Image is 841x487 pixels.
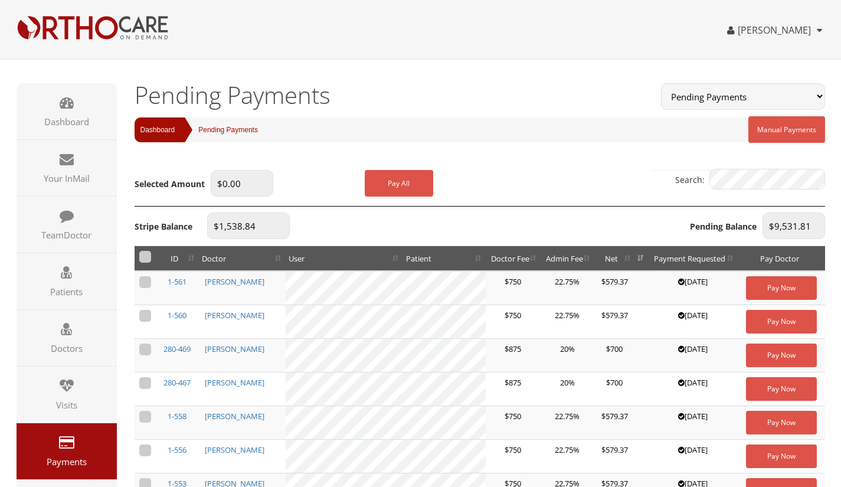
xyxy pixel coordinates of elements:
[17,15,169,41] img: OrthoCareOnDemand Logo
[594,305,635,339] td: $579.37
[541,372,594,406] td: 20%
[648,305,738,339] td: [DATE]
[17,197,117,253] a: TeamDoctor
[648,339,738,372] td: [DATE]
[675,169,825,192] label: Search:
[541,271,594,305] td: 22.75%
[594,271,635,305] td: $579.37
[594,246,635,272] th: Net: activate to sort column ascending
[168,444,186,455] a: 1-556
[486,440,541,473] td: $750
[17,423,117,479] a: Payments
[205,411,264,421] a: [PERSON_NAME]
[22,342,111,354] span: Doctors
[135,221,192,233] label: Stripe Balance
[163,344,191,354] a: 280-469
[17,253,117,309] a: Patients
[594,440,635,473] td: $579.37
[648,271,738,305] td: [DATE]
[205,377,264,388] a: [PERSON_NAME]
[746,411,817,434] button: Pay Now
[594,406,635,440] td: $579.37
[135,83,644,107] h1: Pending Payments
[163,377,191,388] a: 280-467
[168,276,186,287] a: 1-561
[541,406,594,440] td: 22.75%
[648,406,738,440] td: [DATE]
[22,116,111,128] span: Dashboard
[205,310,264,321] a: [PERSON_NAME]
[748,116,825,143] a: Manual Payments
[746,344,817,367] button: Pay Now
[17,140,117,196] a: Your InMail
[594,372,635,406] td: $700
[199,246,286,272] th: Doctor: activate to sort column ascending
[746,377,817,401] button: Pay Now
[746,310,817,334] button: Pay Now
[541,305,594,339] td: 22.75%
[486,271,541,305] td: $750
[486,372,541,406] td: $875
[746,276,817,300] button: Pay Now
[135,117,175,142] a: Dashboard
[168,310,186,321] a: 1-560
[286,246,403,272] th: User: activate to sort column ascending
[365,170,433,197] button: Pay All
[17,83,117,139] a: Dashboard
[541,246,594,272] th: Admin Fee: activate to sort column ascending
[486,406,541,440] td: $750
[168,411,186,421] a: 1-558
[205,444,264,455] a: [PERSON_NAME]
[486,339,541,372] td: $875
[403,246,486,272] th: Patient: activate to sort column ascending
[746,444,817,468] button: Pay Now
[648,372,738,406] td: [DATE]
[22,286,111,298] span: Patients
[175,117,258,142] li: Pending Payments
[690,221,757,233] label: Pending Balance
[709,169,825,189] input: Search:
[541,440,594,473] td: 22.75%
[17,367,117,423] a: Visits
[738,246,824,272] th: Pay Doctor
[727,24,811,37] a: [PERSON_NAME]
[648,246,738,272] th: Payment Requested: activate to sort column ascending
[22,172,111,184] span: Your InMail
[648,440,738,473] td: [DATE]
[17,310,117,366] a: Doctors
[156,246,199,272] th: ID: activate to sort column ascending
[22,399,111,411] span: Visits
[22,229,111,241] span: TeamDoctor
[22,456,111,468] span: Payments
[205,276,264,287] a: [PERSON_NAME]
[541,339,594,372] td: 20%
[486,246,541,272] th: Doctor Fee: activate to sort column ascending
[205,344,264,354] a: [PERSON_NAME]
[486,305,541,339] td: $750
[594,339,635,372] td: $700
